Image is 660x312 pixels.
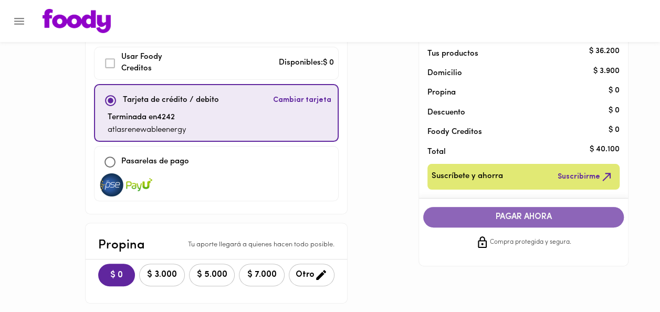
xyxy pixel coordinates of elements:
[423,207,624,227] button: PAGAR AHORA
[246,270,278,280] span: $ 7.000
[43,9,111,33] img: logo.png
[427,87,603,98] p: Propina
[108,112,186,124] p: Terminada en 4242
[432,170,503,183] span: Suscríbete y ahorra
[146,270,178,280] span: $ 3.000
[589,46,620,57] p: $ 36.200
[189,264,235,286] button: $ 5.000
[427,48,603,59] p: Tus productos
[123,95,219,107] p: Tarjeta de crédito / debito
[427,147,603,158] p: Total
[434,212,613,222] span: PAGAR AHORA
[593,66,620,77] p: $ 3.900
[239,264,285,286] button: $ 7.000
[556,168,615,185] button: Suscribirme
[490,237,571,248] span: Compra protegida y segura.
[296,268,328,282] span: Otro
[609,124,620,136] p: $ 0
[126,173,152,196] img: visa
[609,105,620,116] p: $ 0
[427,127,603,138] p: Foody Creditos
[108,124,186,137] p: atlasrenewableenergy
[273,95,331,106] span: Cambiar tarjeta
[558,170,613,183] span: Suscribirme
[99,173,125,196] img: visa
[139,264,185,286] button: $ 3.000
[271,89,333,112] button: Cambiar tarjeta
[121,51,193,75] p: Usar Foody Creditos
[590,144,620,155] p: $ 40.100
[609,85,620,96] p: $ 0
[107,271,127,280] span: $ 0
[289,264,334,286] button: Otro
[599,251,649,301] iframe: Messagebird Livechat Widget
[196,270,228,280] span: $ 5.000
[6,8,32,34] button: Menu
[427,107,465,118] p: Descuento
[427,68,462,79] p: Domicilio
[98,236,145,255] p: Propina
[98,264,135,286] button: $ 0
[188,240,334,250] p: Tu aporte llegará a quienes hacen todo posible.
[279,57,334,69] p: Disponibles: $ 0
[121,156,189,168] p: Pasarelas de pago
